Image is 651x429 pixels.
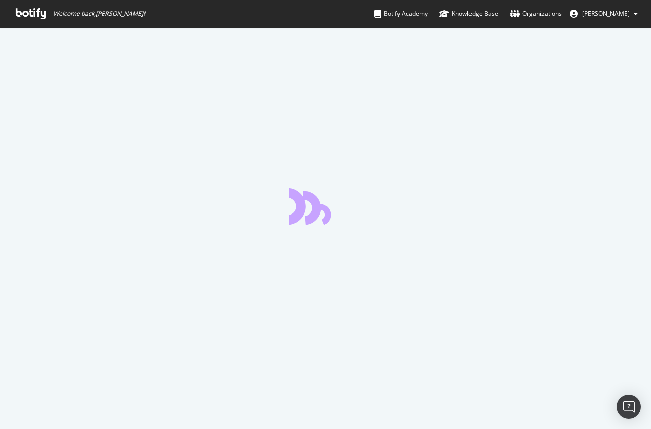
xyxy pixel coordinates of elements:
button: [PERSON_NAME] [562,6,646,22]
div: Botify Academy [374,9,428,19]
div: Open Intercom Messenger [617,395,641,419]
div: Knowledge Base [439,9,498,19]
div: Organizations [510,9,562,19]
span: Vincent Flaceliere [582,9,630,18]
span: Welcome back, [PERSON_NAME] ! [53,10,145,18]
